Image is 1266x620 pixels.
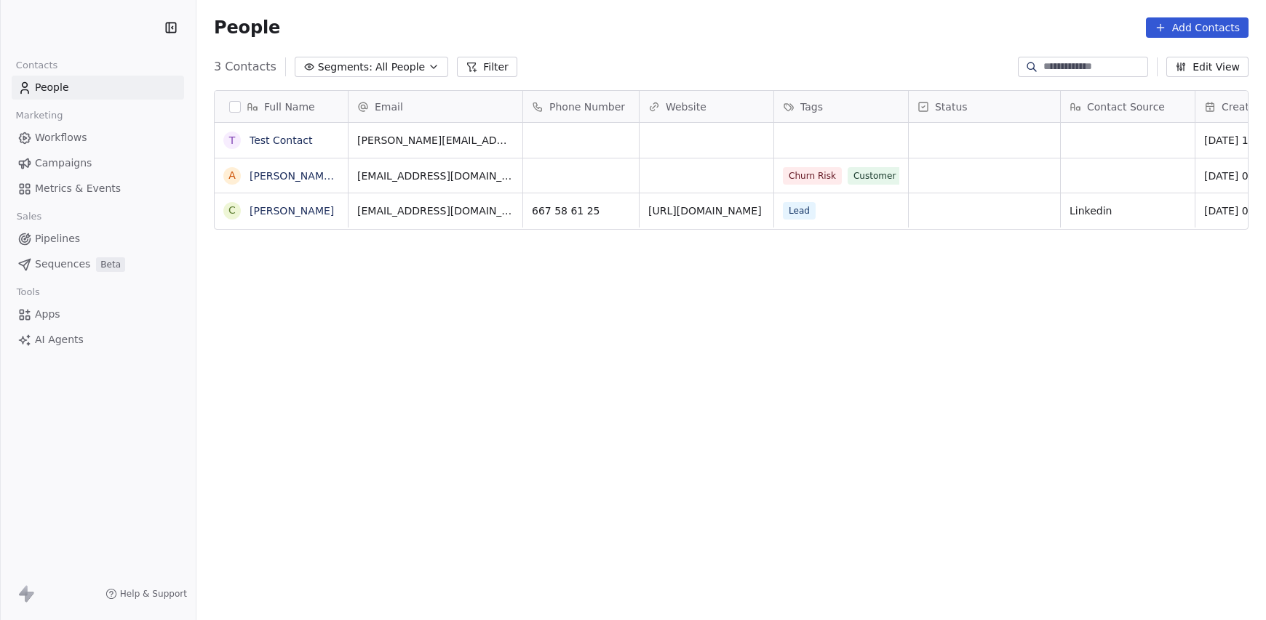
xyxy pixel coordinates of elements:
span: Apps [35,307,60,322]
div: Status [909,91,1060,122]
span: Lead [783,202,816,220]
span: [EMAIL_ADDRESS][DOMAIN_NAME] [357,169,514,183]
div: grid [215,123,349,602]
span: [EMAIL_ADDRESS][DOMAIN_NAME] [357,204,514,218]
button: Edit View [1166,57,1249,77]
div: Email [349,91,522,122]
span: Tags [800,100,823,114]
div: Website [640,91,773,122]
div: T [229,133,236,148]
span: Help & Support [120,588,187,600]
a: AI Agents [12,328,184,352]
button: Add Contacts [1146,17,1249,38]
span: Status [935,100,968,114]
span: Segments: [318,60,373,75]
span: AI Agents [35,332,84,347]
span: People [35,80,69,95]
span: Contacts [9,55,64,76]
a: Apps [12,302,184,326]
span: Metrics & Events [35,181,121,196]
span: People [214,17,280,39]
span: Sales [10,206,48,228]
span: Email [375,100,403,114]
button: Filter [457,57,517,77]
span: Contact Source [1087,100,1165,114]
a: [PERSON_NAME][DEMOGRAPHIC_DATA] [250,170,450,182]
div: A [228,168,236,183]
a: SequencesBeta [12,252,184,276]
a: People [12,76,184,100]
span: Churn Risk [783,167,842,185]
div: C [228,203,236,218]
span: Beta [96,257,125,272]
span: 667 58 61 25 [532,204,630,218]
span: Campaigns [35,156,92,171]
a: [URL][DOMAIN_NAME] [648,205,762,217]
span: Website [666,100,706,114]
div: Full Name [215,91,348,122]
span: Phone Number [549,100,625,114]
span: Sequences [35,257,90,272]
div: Contact Source [1061,91,1195,122]
span: [PERSON_NAME][EMAIL_ADDRESS][DOMAIN_NAME] [357,133,514,148]
a: Help & Support [105,588,187,600]
span: 3 Contacts [214,58,276,76]
span: Full Name [264,100,315,114]
span: Customer [848,167,902,185]
span: Linkedin [1070,204,1186,218]
a: Campaigns [12,151,184,175]
a: [PERSON_NAME] [250,205,334,217]
span: Tools [10,281,46,303]
div: Phone Number [523,91,639,122]
a: Pipelines [12,227,184,251]
span: Pipelines [35,231,80,246]
span: Workflows [35,130,87,145]
a: Workflows [12,126,184,150]
a: Test Contact [250,134,313,146]
span: Marketing [9,105,69,126]
div: Tags [774,91,908,122]
span: All People [375,60,425,75]
a: Metrics & Events [12,177,184,201]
